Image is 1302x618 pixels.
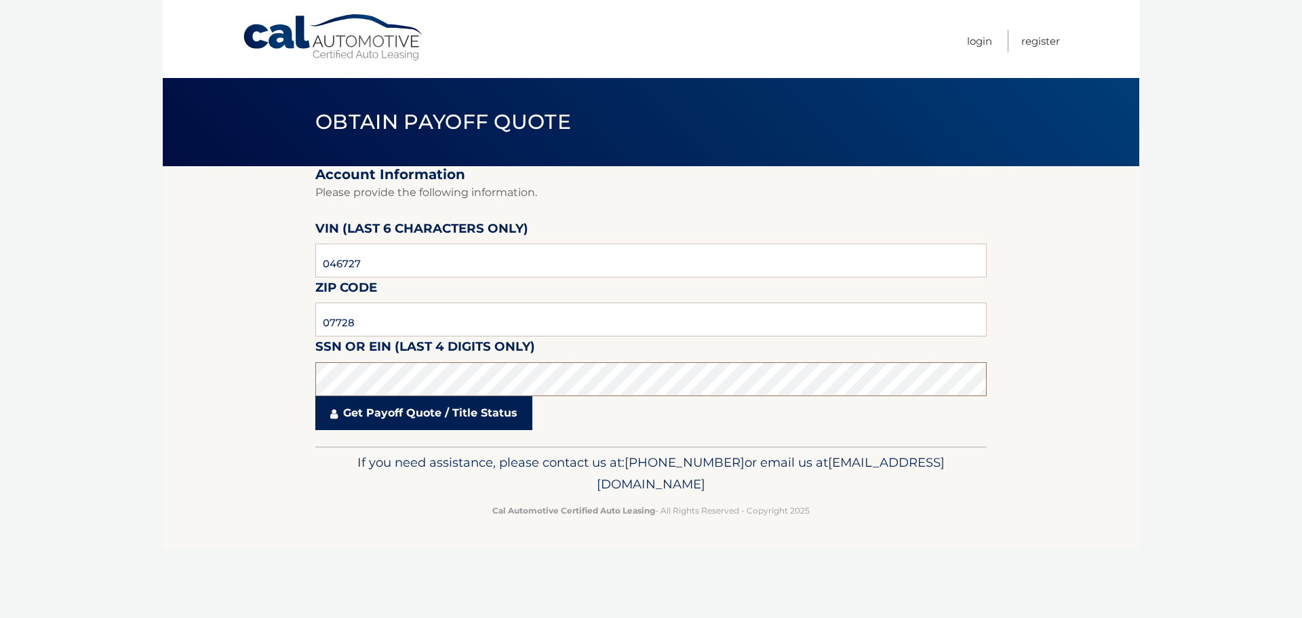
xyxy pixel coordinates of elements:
[315,277,377,303] label: Zip Code
[492,505,655,516] strong: Cal Automotive Certified Auto Leasing
[625,455,745,470] span: [PHONE_NUMBER]
[315,336,535,362] label: SSN or EIN (last 4 digits only)
[315,183,987,202] p: Please provide the following information.
[315,109,571,134] span: Obtain Payoff Quote
[967,30,992,52] a: Login
[324,452,978,495] p: If you need assistance, please contact us at: or email us at
[315,218,528,244] label: VIN (last 6 characters only)
[315,396,532,430] a: Get Payoff Quote / Title Status
[315,166,987,183] h2: Account Information
[1021,30,1060,52] a: Register
[324,503,978,518] p: - All Rights Reserved - Copyright 2025
[242,14,425,62] a: Cal Automotive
